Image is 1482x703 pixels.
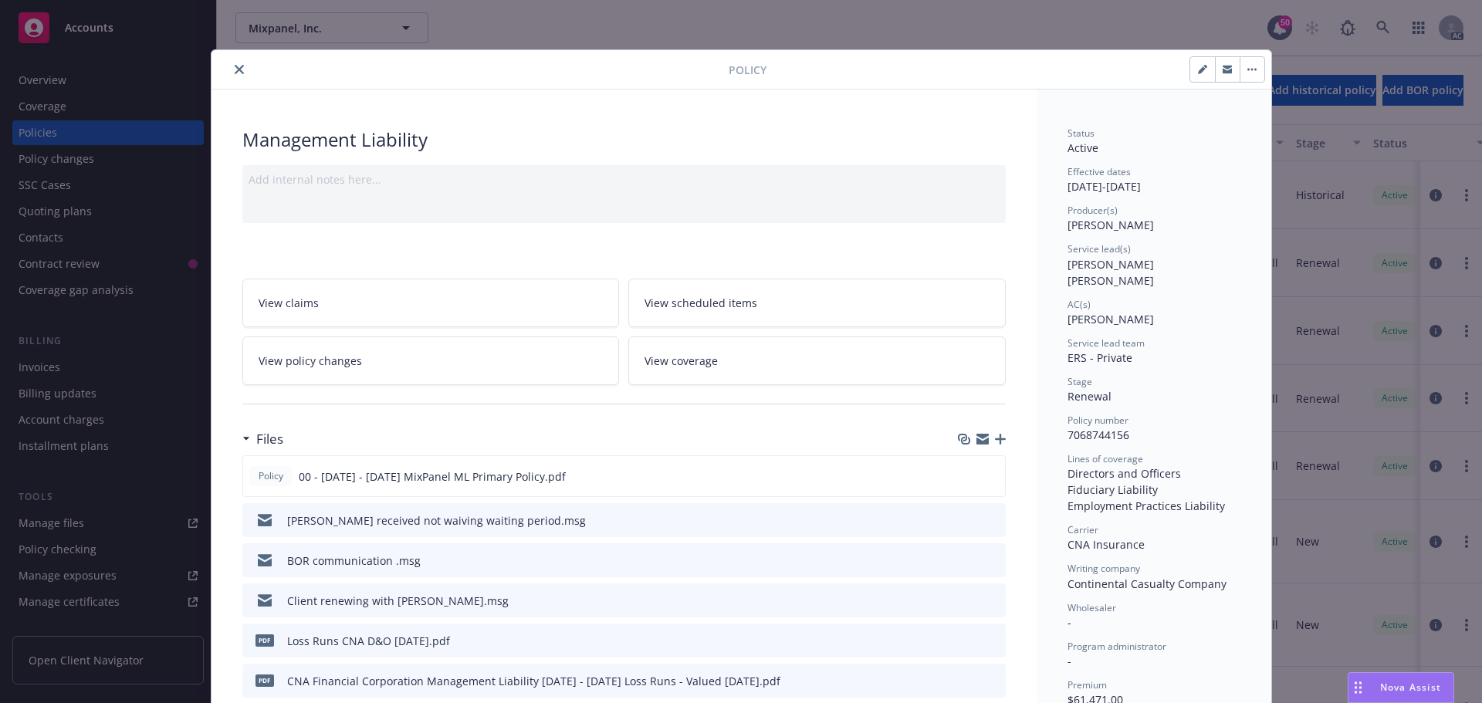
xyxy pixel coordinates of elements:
span: - [1068,654,1071,668]
a: View scheduled items [628,279,1006,327]
span: Effective dates [1068,165,1131,178]
div: Directors and Officers [1068,465,1240,482]
div: Drag to move [1348,673,1368,702]
span: Program administrator [1068,640,1166,653]
div: [PERSON_NAME] received not waiving waiting period.msg [287,512,586,529]
span: Lines of coverage [1068,452,1143,465]
button: download file [961,553,973,569]
span: Nova Assist [1380,681,1441,694]
button: download file [961,593,973,609]
span: Service lead(s) [1068,242,1131,255]
span: CNA Insurance [1068,537,1145,552]
a: View policy changes [242,336,620,385]
span: Renewal [1068,389,1111,404]
span: Premium [1068,678,1107,691]
span: - [1068,615,1071,630]
div: Files [242,429,283,449]
span: Producer(s) [1068,204,1118,217]
a: View coverage [628,336,1006,385]
div: Client renewing with [PERSON_NAME].msg [287,593,509,609]
button: preview file [986,633,1000,649]
button: download file [961,633,973,649]
span: AC(s) [1068,298,1091,311]
div: BOR communication .msg [287,553,421,569]
span: pdf [255,674,274,686]
span: 7068744156 [1068,428,1129,442]
span: Status [1068,127,1095,140]
span: View claims [259,295,319,311]
div: Employment Practices Liability [1068,498,1240,514]
button: preview file [986,553,1000,569]
span: View policy changes [259,353,362,369]
span: Policy number [1068,414,1128,427]
span: Wholesaler [1068,601,1116,614]
div: Loss Runs CNA D&O [DATE].pdf [287,633,450,649]
span: Active [1068,140,1098,155]
span: Writing company [1068,562,1140,575]
a: View claims [242,279,620,327]
span: Stage [1068,375,1092,388]
button: preview file [986,673,1000,689]
span: Continental Casualty Company [1068,576,1227,591]
span: [PERSON_NAME] [1068,312,1154,326]
div: Fiduciary Liability [1068,482,1240,498]
span: Policy [729,62,766,78]
button: preview file [986,512,1000,529]
button: Nova Assist [1348,672,1454,703]
span: View coverage [645,353,718,369]
button: download file [961,673,973,689]
span: [PERSON_NAME] [PERSON_NAME] [1068,257,1157,288]
span: [PERSON_NAME] [1068,218,1154,232]
button: preview file [986,593,1000,609]
span: ERS - Private [1068,350,1132,365]
span: Policy [255,469,286,483]
div: CNA Financial Corporation Management Liability [DATE] - [DATE] Loss Runs - Valued [DATE].pdf [287,673,780,689]
h3: Files [256,429,283,449]
div: [DATE] - [DATE] [1068,165,1240,194]
button: preview file [985,468,999,485]
div: Management Liability [242,127,1006,153]
span: View scheduled items [645,295,757,311]
span: Service lead team [1068,336,1145,350]
div: Add internal notes here... [249,171,1000,188]
span: Carrier [1068,523,1098,536]
span: pdf [255,634,274,646]
button: download file [961,512,973,529]
button: close [230,60,249,79]
button: download file [960,468,973,485]
span: 00 - [DATE] - [DATE] MixPanel ML Primary Policy.pdf [299,468,566,485]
